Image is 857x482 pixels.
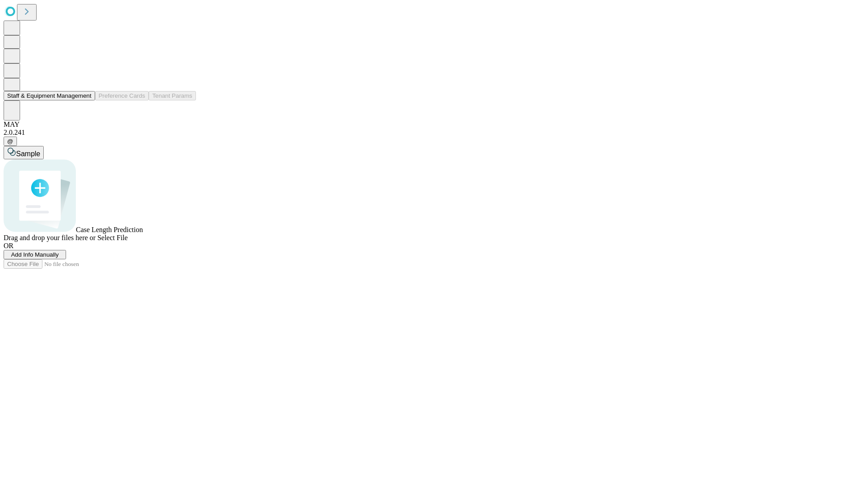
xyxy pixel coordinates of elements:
span: OR [4,242,13,249]
button: Add Info Manually [4,250,66,259]
span: Sample [16,150,40,158]
button: Sample [4,146,44,159]
span: @ [7,138,13,145]
button: Staff & Equipment Management [4,91,95,100]
span: Case Length Prediction [76,226,143,233]
span: Select File [97,234,128,241]
span: Drag and drop your files here or [4,234,96,241]
div: MAY [4,120,853,129]
span: Add Info Manually [11,251,59,258]
button: @ [4,137,17,146]
button: Preference Cards [95,91,149,100]
div: 2.0.241 [4,129,853,137]
button: Tenant Params [149,91,196,100]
